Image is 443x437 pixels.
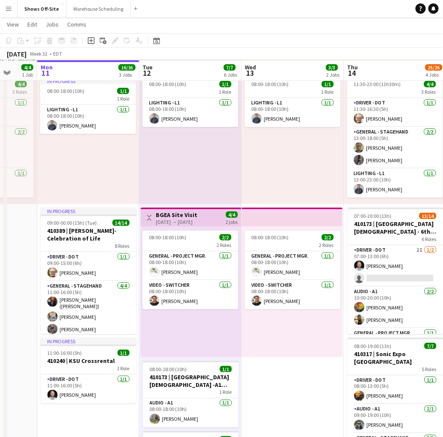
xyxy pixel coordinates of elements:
span: View [7,21,19,28]
a: View [3,19,22,30]
div: [DATE] [7,50,27,58]
span: Jobs [46,21,59,28]
button: Warehouse Scheduling [66,0,131,17]
span: Week 32 [28,51,50,57]
button: Shows Off-Site [18,0,66,17]
span: Edit [27,21,37,28]
div: EDT [53,51,62,57]
a: Jobs [42,19,62,30]
a: Comms [64,19,90,30]
span: Comms [67,21,86,28]
a: Edit [24,19,41,30]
